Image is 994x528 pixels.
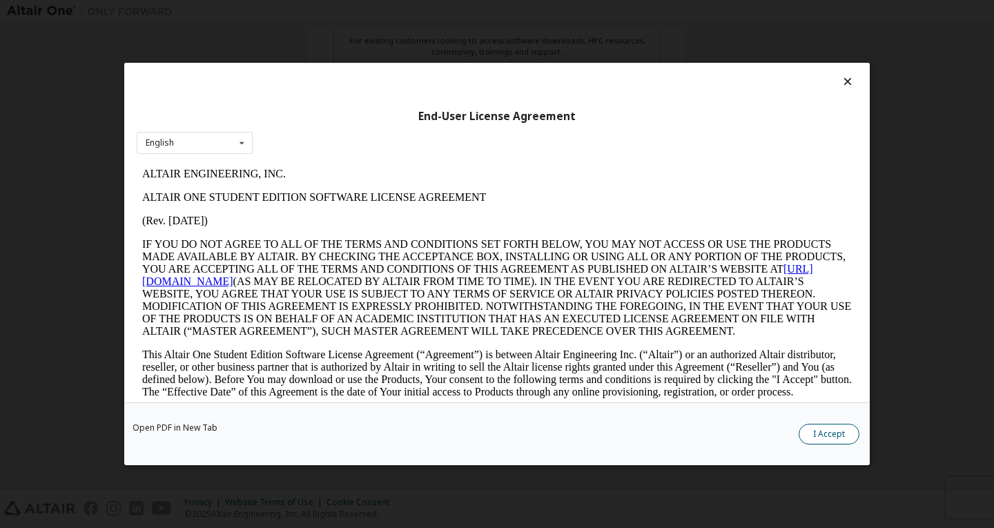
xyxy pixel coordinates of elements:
[137,110,857,124] div: End-User License Agreement
[6,29,715,41] p: ALTAIR ONE STUDENT EDITION SOFTWARE LICENSE AGREEMENT
[6,52,715,65] p: (Rev. [DATE])
[799,424,859,444] button: I Accept
[6,6,715,18] p: ALTAIR ENGINEERING, INC.
[6,101,676,125] a: [URL][DOMAIN_NAME]
[133,424,217,432] a: Open PDF in New Tab
[146,139,174,147] div: English
[6,76,715,175] p: IF YOU DO NOT AGREE TO ALL OF THE TERMS AND CONDITIONS SET FORTH BELOW, YOU MAY NOT ACCESS OR USE...
[6,186,715,236] p: This Altair One Student Edition Software License Agreement (“Agreement”) is between Altair Engine...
